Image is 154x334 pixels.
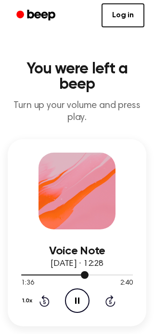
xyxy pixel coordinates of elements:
h1: You were left a beep [8,61,146,92]
button: 1.0x [21,293,36,309]
h3: Voice Note [21,245,133,258]
span: 2:40 [120,278,133,288]
span: [DATE] · 12:28 [51,260,103,268]
a: Beep [10,6,64,25]
p: Turn up your volume and press play. [8,100,146,124]
span: 1:36 [21,278,34,288]
a: Log in [102,3,144,27]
